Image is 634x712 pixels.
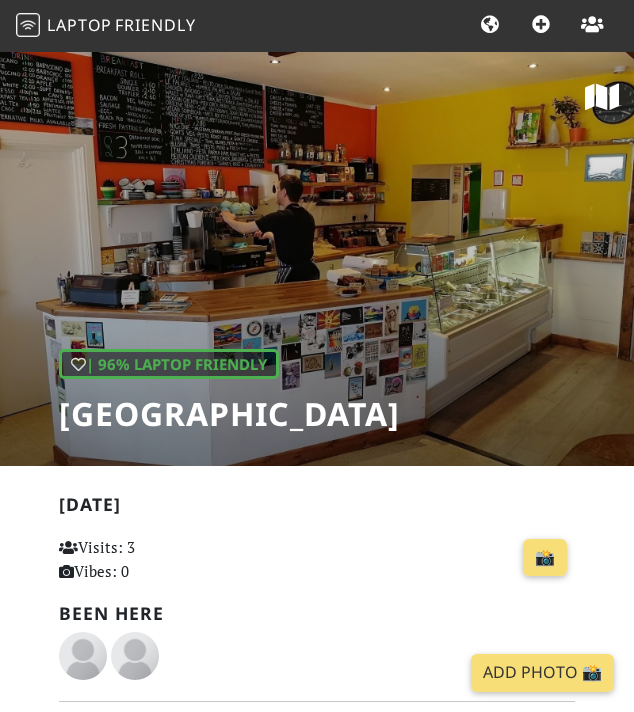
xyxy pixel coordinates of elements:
img: LaptopFriendly [16,13,40,37]
a: Add Photo 📸 [471,654,614,692]
h1: [GEOGRAPHIC_DATA] [59,395,400,433]
div: | 96% Laptop Friendly [59,349,279,379]
a: LaptopFriendly LaptopFriendly [16,9,196,44]
h2: [DATE] [59,494,575,523]
img: blank-535327c66bd565773addf3077783bbfce4b00ec00e9fd257753287c682c7fa38.png [111,632,159,680]
img: blank-535327c66bd565773addf3077783bbfce4b00ec00e9fd257753287c682c7fa38.png [59,632,107,680]
span: Laptop [47,14,112,36]
a: 📸 [523,539,567,577]
span: Friendly [115,14,195,36]
p: Visits: 3 Vibes: 0 [59,535,215,583]
h2: Been here [59,603,575,624]
span: L J [111,644,159,664]
span: Andrew Micklethwaite [59,644,111,664]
